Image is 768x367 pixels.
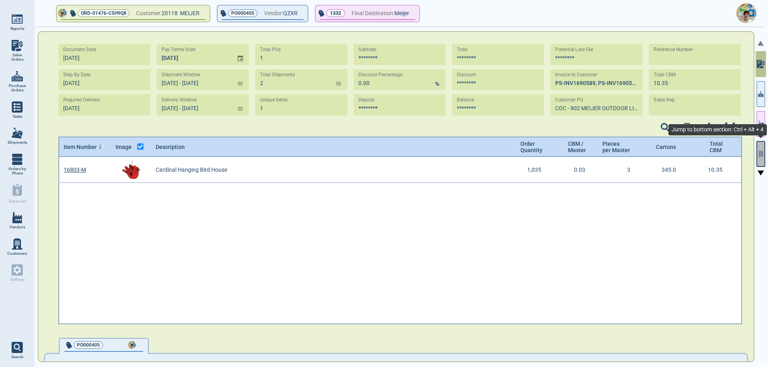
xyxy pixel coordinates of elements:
img: menu_icon [12,14,23,25]
label: Unique Items [260,97,288,103]
span: Search [11,355,24,359]
span: MEIJER [180,10,200,16]
span: Tasks [12,114,22,119]
img: Avatar [128,341,136,349]
p: 1332 [330,9,341,17]
span: ORD-01476-C5H9Q8 [81,9,126,17]
label: Total POs [260,47,281,53]
label: Deposit [358,97,375,103]
span: Sales Orders [6,53,28,62]
img: menu_icon [12,40,23,51]
label: Total Shipments [260,72,295,78]
span: Customers [7,251,27,256]
label: Ship By Date [63,72,90,78]
span: Vendors [10,225,25,230]
img: menu_icon [12,238,23,250]
span: Cardinal Hanging Bird House [156,167,227,173]
a: 16803-M [64,167,86,173]
img: menu_icon [12,127,23,139]
span: Shipments [8,140,27,145]
img: Avatar [58,9,67,18]
img: menu_icon [12,71,23,82]
span: Image [116,144,132,150]
span: Item Number [64,144,97,150]
label: Shipment Window [162,72,200,78]
label: Document Date [63,47,96,53]
span: Reports [10,26,24,31]
button: AvatarORD-01476-C5H9Q8Customer:20118 MEIJER [57,6,210,22]
label: Potential Late Fee [555,47,593,53]
span: QZXR [283,8,298,18]
input: MM/DD/YY [58,94,146,115]
span: Description [156,144,185,150]
span: Final Destination: [352,8,394,18]
label: Reference Number [654,47,693,53]
img: menu_icon [12,212,23,223]
img: menu_icon [12,154,23,165]
button: Choose date, selected date is Nov 4, 2024 [234,48,249,61]
label: Pay Terms Start [162,47,196,53]
button: PO000405Vendor:QZXR [218,6,308,22]
button: 1332Final Destination:Meijer [316,6,419,22]
label: Total CBM [654,72,676,78]
input: MM/DD/YY [157,44,230,65]
img: Avatar [736,3,756,23]
span: Order Quantity [520,141,542,153]
div: 3 [597,157,641,183]
img: 16803-MImg [121,160,141,180]
span: Meijer [394,8,409,18]
span: CBM / Master [568,141,586,153]
label: Delivery Window [162,97,197,103]
label: Sales Rep [654,97,675,103]
span: Orders by Phase [6,167,28,176]
label: Balance [457,97,474,103]
span: Cartons [656,144,676,150]
label: Customer PO [555,97,583,103]
label: Discount Percentage [358,72,402,78]
div: 0.03 [553,157,597,183]
label: Total [457,47,468,53]
label: Required Delivery [63,97,100,103]
label: Subtotal [358,47,376,53]
span: Vendor: [264,8,283,18]
input: MM/DD/YY [58,69,146,90]
span: 20118 [162,8,180,18]
span: Pieces per Master [602,141,630,153]
label: Discount [457,72,476,78]
label: Invoice to Customer [555,72,597,78]
span: Purchase Orders [6,83,28,93]
span: 345.0 [662,167,676,173]
span: 1,035 [527,167,541,173]
img: menu_icon [12,101,23,113]
span: Total CBM [710,141,722,153]
input: MM/DD/YY [58,44,146,65]
p: % [435,80,439,88]
span: Customer: [136,8,162,18]
div: 10.35 [687,157,733,183]
div: grid [58,157,742,324]
span: PO000405 [77,341,100,349]
span: PO000405 [231,9,254,17]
